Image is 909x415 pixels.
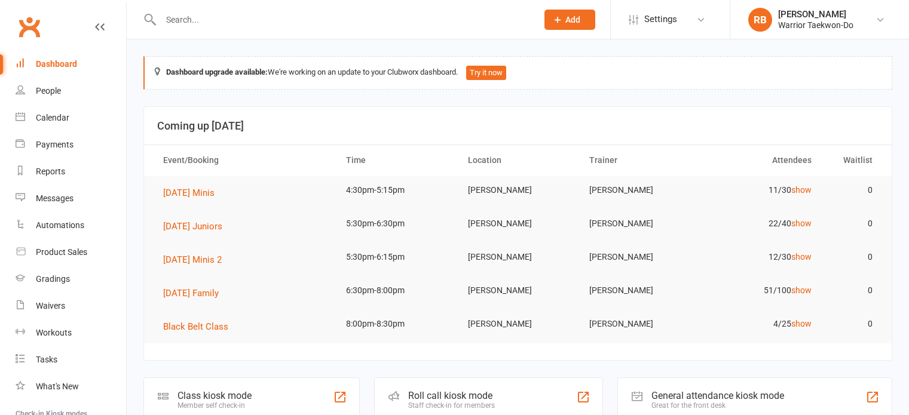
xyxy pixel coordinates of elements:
[36,113,69,122] div: Calendar
[152,145,335,176] th: Event/Booking
[457,210,579,238] td: [PERSON_NAME]
[565,15,580,24] span: Add
[163,319,237,334] button: Black Belt Class
[778,20,853,30] div: Warrior Taekwon-Do
[778,9,853,20] div: [PERSON_NAME]
[791,285,812,295] a: show
[36,59,77,69] div: Dashboard
[335,310,457,338] td: 8:00pm-8:30pm
[579,276,700,305] td: [PERSON_NAME]
[177,401,252,410] div: Member self check-in
[36,86,61,96] div: People
[700,210,822,238] td: 22/40
[579,145,700,176] th: Trainer
[544,10,595,30] button: Add
[457,310,579,338] td: [PERSON_NAME]
[163,321,228,332] span: Black Belt Class
[36,274,70,284] div: Gradings
[408,401,495,410] div: Staff check-in for members
[822,243,883,271] td: 0
[791,319,812,328] a: show
[822,276,883,305] td: 0
[16,319,126,346] a: Workouts
[791,185,812,195] a: show
[16,346,126,373] a: Tasks
[36,382,79,391] div: What's New
[163,253,230,267] button: [DATE] Minis 2
[143,56,892,90] div: We're working on an update to your Clubworx dashboard.
[166,67,268,76] strong: Dashboard upgrade available:
[457,176,579,204] td: [PERSON_NAME]
[16,185,126,212] a: Messages
[16,239,126,266] a: Product Sales
[651,390,784,401] div: General attendance kiosk mode
[163,286,227,300] button: [DATE] Family
[579,176,700,204] td: [PERSON_NAME]
[457,145,579,176] th: Location
[14,12,44,42] a: Clubworx
[16,51,126,78] a: Dashboard
[457,243,579,271] td: [PERSON_NAME]
[748,8,772,32] div: RB
[822,310,883,338] td: 0
[700,276,822,305] td: 51/100
[163,187,215,198] span: [DATE] Minis
[822,176,883,204] td: 0
[163,219,231,233] button: [DATE] Juniors
[791,252,812,262] a: show
[36,140,74,149] div: Payments
[700,176,822,204] td: 11/30
[157,11,529,28] input: Search...
[700,310,822,338] td: 4/25
[822,145,883,176] th: Waitlist
[16,266,126,293] a: Gradings
[36,301,65,311] div: Waivers
[36,220,84,230] div: Automations
[579,310,700,338] td: [PERSON_NAME]
[466,66,506,80] button: Try it now
[163,186,223,200] button: [DATE] Minis
[822,210,883,238] td: 0
[16,212,126,239] a: Automations
[163,288,219,299] span: [DATE] Family
[16,158,126,185] a: Reports
[408,390,495,401] div: Roll call kiosk mode
[36,355,57,364] div: Tasks
[335,176,457,204] td: 4:30pm-5:15pm
[16,131,126,158] a: Payments
[791,219,812,228] a: show
[644,6,677,33] span: Settings
[651,401,784,410] div: Great for the front desk
[579,210,700,238] td: [PERSON_NAME]
[36,193,74,203] div: Messages
[579,243,700,271] td: [PERSON_NAME]
[335,145,457,176] th: Time
[177,390,252,401] div: Class kiosk mode
[16,293,126,319] a: Waivers
[157,120,879,132] h3: Coming up [DATE]
[16,373,126,400] a: What's New
[163,221,222,232] span: [DATE] Juniors
[335,243,457,271] td: 5:30pm-6:15pm
[700,243,822,271] td: 12/30
[457,276,579,305] td: [PERSON_NAME]
[16,78,126,104] a: People
[36,167,65,176] div: Reports
[16,104,126,131] a: Calendar
[335,276,457,305] td: 6:30pm-8:00pm
[36,328,72,337] div: Workouts
[335,210,457,238] td: 5:30pm-6:30pm
[36,247,87,257] div: Product Sales
[163,254,222,265] span: [DATE] Minis 2
[700,145,822,176] th: Attendees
